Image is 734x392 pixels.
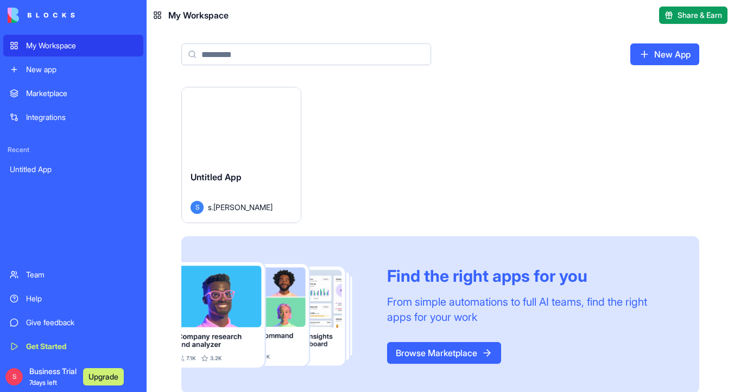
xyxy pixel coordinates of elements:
[29,378,57,387] span: 7 days left
[26,269,137,280] div: Team
[3,312,143,333] a: Give feedback
[29,366,77,388] span: Business Trial
[630,43,699,65] a: New App
[181,87,301,223] a: Untitled AppSs.[PERSON_NAME]
[26,64,137,75] div: New app
[3,59,143,80] a: New app
[3,288,143,309] a: Help
[3,146,143,154] span: Recent
[3,264,143,286] a: Team
[387,266,673,286] div: Find the right apps for you
[26,317,137,328] div: Give feedback
[3,159,143,180] a: Untitled App
[191,201,204,214] span: S
[26,88,137,99] div: Marketplace
[387,294,673,325] div: From simple automations to full AI teams, find the right apps for your work
[10,164,137,175] div: Untitled App
[181,262,370,368] img: Frame_181_egmpey.png
[3,83,143,104] a: Marketplace
[26,112,137,123] div: Integrations
[191,172,242,182] span: Untitled App
[3,106,143,128] a: Integrations
[83,368,124,385] button: Upgrade
[387,342,501,364] a: Browse Marketplace
[5,368,23,385] span: S
[26,341,137,352] div: Get Started
[168,9,229,22] span: My Workspace
[26,293,137,304] div: Help
[3,336,143,357] a: Get Started
[3,35,143,56] a: My Workspace
[26,40,137,51] div: My Workspace
[208,201,273,213] span: s.[PERSON_NAME]
[678,10,722,21] span: Share & Earn
[659,7,727,24] button: Share & Earn
[8,8,75,23] img: logo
